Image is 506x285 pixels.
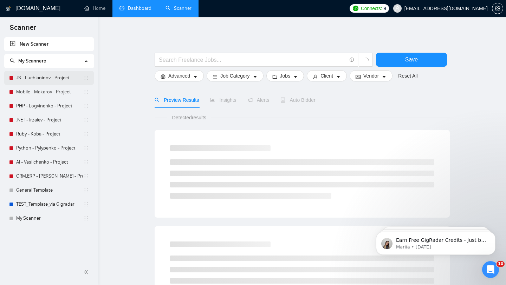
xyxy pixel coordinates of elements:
[193,74,198,79] span: caret-down
[16,141,83,155] a: Python - Pylypenko - Project
[280,97,315,103] span: Auto Bidder
[16,113,83,127] a: .NET - Irzaiev - Project
[168,72,190,80] span: Advanced
[18,58,46,64] span: My Scanners
[363,58,369,64] span: loading
[497,261,505,267] span: 10
[210,98,215,102] span: area-chart
[365,217,506,266] iframe: Intercom notifications message
[253,74,258,79] span: caret-down
[167,114,211,121] span: Detected results
[119,5,151,11] a: dashboardDashboard
[16,85,83,99] a: Mobile - Makarov - Project
[83,117,89,123] span: holder
[16,71,83,85] a: JS - Luchianinov - Project
[405,55,418,64] span: Save
[16,127,83,141] a: Ruby - Koba - Project
[248,98,253,102] span: notification
[84,5,105,11] a: homeHome
[248,97,270,103] span: Alerts
[83,103,89,109] span: holder
[361,5,382,12] span: Connects:
[4,127,94,141] li: Ruby - Koba - Project
[16,169,83,183] a: CRM,ERP - [PERSON_NAME] - Project
[16,197,83,211] a: TEST_Template_via Gigradar
[280,98,285,102] span: robot
[166,5,192,11] a: searchScanner
[159,55,346,64] input: Search Freelance Jobs...
[16,183,83,197] a: General Template
[83,131,89,137] span: holder
[16,155,83,169] a: AI - Vasilchenko - Project
[350,58,354,62] span: info-circle
[16,211,83,225] a: My Scanner
[16,99,83,113] a: PHP - Logvinenko - Project
[272,74,277,79] span: folder
[83,89,89,95] span: holder
[210,97,236,103] span: Insights
[336,74,341,79] span: caret-down
[10,37,88,51] a: New Scanner
[293,74,298,79] span: caret-down
[307,70,347,81] button: userClientcaret-down
[83,159,89,165] span: holder
[482,261,499,278] iframe: Intercom live chat
[492,6,503,11] a: setting
[161,74,166,79] span: setting
[398,72,417,80] a: Reset All
[84,269,91,276] span: double-left
[155,98,160,102] span: search
[10,58,46,64] span: My Scanners
[207,70,263,81] button: barsJob Categorycaret-down
[4,183,94,197] li: General Template
[83,75,89,81] span: holder
[83,187,89,193] span: holder
[83,173,89,179] span: holder
[155,97,199,103] span: Preview Results
[4,211,94,225] li: My Scanner
[353,6,358,11] img: upwork-logo.png
[4,141,94,155] li: Python - Pylypenko - Project
[383,5,386,12] span: 9
[4,155,94,169] li: AI - Vasilchenko - Project
[4,71,94,85] li: JS - Luchianinov - Project
[4,169,94,183] li: CRM,ERP - Luchianinov - Project
[382,74,387,79] span: caret-down
[395,6,400,11] span: user
[4,99,94,113] li: PHP - Logvinenko - Project
[313,74,318,79] span: user
[376,53,447,67] button: Save
[4,22,42,37] span: Scanner
[4,113,94,127] li: .NET - Irzaiev - Project
[10,58,15,63] span: search
[4,197,94,211] li: TEST_Template_via Gigradar
[83,216,89,221] span: holder
[492,3,503,14] button: setting
[363,72,379,80] span: Vendor
[4,85,94,99] li: Mobile - Makarov - Project
[83,145,89,151] span: holder
[213,74,218,79] span: bars
[83,201,89,207] span: holder
[280,72,291,80] span: Jobs
[4,37,94,51] li: New Scanner
[155,70,204,81] button: settingAdvancedcaret-down
[266,70,304,81] button: folderJobscaret-down
[320,72,333,80] span: Client
[356,74,361,79] span: idcard
[350,70,393,81] button: idcardVendorcaret-down
[6,3,11,14] img: logo
[220,72,249,80] span: Job Category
